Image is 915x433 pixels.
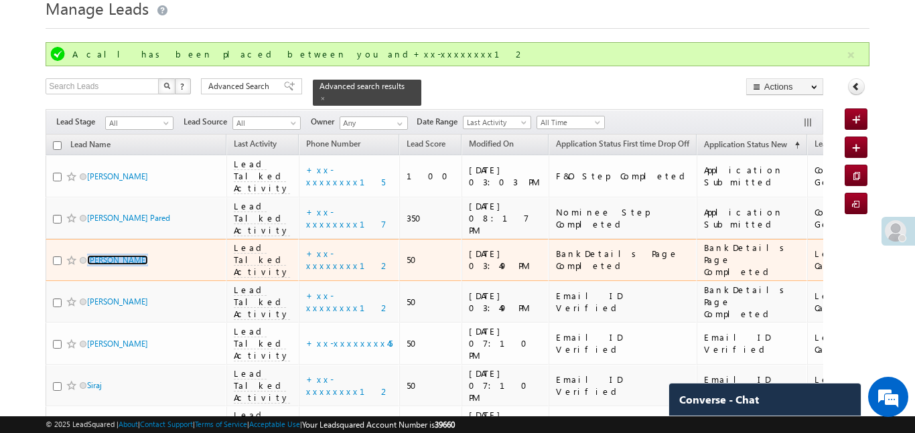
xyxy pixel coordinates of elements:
[311,116,340,128] span: Owner
[417,116,463,128] span: Date Range
[302,420,455,430] span: Your Leadsquared Account Number is
[789,140,800,151] span: (sorted ascending)
[87,171,148,181] a: [PERSON_NAME]
[306,248,391,271] a: +xx-xxxxxxxx12
[469,139,514,149] span: Modified On
[46,418,455,431] span: © 2025 LeadSquared | | | | |
[64,137,117,155] a: Lead Name
[462,137,520,154] a: Modified On
[464,116,527,128] span: Last Activity
[87,255,148,265] a: [PERSON_NAME]
[23,70,56,88] img: d_60004797649_company_0_60004797649
[704,284,801,320] div: BankDetails Page Completed
[17,124,244,325] textarea: Type your message and hit 'Enter'
[390,117,407,131] a: Show All Items
[815,164,890,188] div: Code Generated
[704,373,801,398] div: Email ID Verified
[299,137,367,154] a: Phone Number
[815,206,890,230] div: Code Generated
[815,290,890,314] div: Lead Called
[704,331,801,355] div: Email ID Verified
[704,206,801,230] div: Application Submitted
[469,164,543,188] div: [DATE] 03:03 PM
[180,80,186,92] span: ?
[119,420,138,428] a: About
[537,116,601,128] span: All Time
[234,284,290,320] span: Lead Talked Activity
[407,296,456,308] div: 50
[182,337,243,355] em: Start Chat
[469,200,543,236] div: [DATE] 08:17 PM
[704,242,801,278] div: BankDetails Page Completed
[105,116,173,130] a: All
[56,116,105,128] span: Lead Stage
[407,337,456,349] div: 50
[815,139,853,149] span: Lead Stage
[556,139,689,149] span: Application Status First time Drop Off
[537,116,605,129] a: All Time
[556,170,691,182] div: F&O Step Completed
[556,290,691,314] div: Email ID Verified
[208,80,273,92] span: Advanced Search
[407,254,456,266] div: 50
[175,78,191,94] button: ?
[306,206,386,230] a: +xx-xxxxxxxx17
[163,82,170,89] img: Search
[87,339,148,349] a: [PERSON_NAME]
[679,394,759,406] span: Converse - Chat
[249,420,300,428] a: Acceptable Use
[306,373,391,397] a: +xx-xxxxxxxx12
[556,248,691,272] div: BankDetails Page Completed
[87,213,170,223] a: [PERSON_NAME] Pared
[400,137,452,154] a: Lead Score
[469,248,543,272] div: [DATE] 03:49 PM
[106,117,169,129] span: All
[704,139,787,149] span: Application Status New
[407,379,456,392] div: 50
[340,116,408,130] input: Type to Search
[469,325,543,361] div: [DATE] 07:10 PM
[407,170,456,182] div: 100
[320,81,405,91] span: Advanced search results
[556,331,691,355] div: Email ID Verified
[306,337,393,349] a: +xx-xxxxxxxx45
[556,206,691,230] div: Nominee Step Completed
[227,137,283,154] a: Last Activity
[549,137,696,154] a: Application Status First time Drop Off
[407,212,456,224] div: 350
[815,331,890,355] div: Lead Called
[704,164,801,188] div: Application Submitted
[697,137,806,154] a: Application Status New (sorted ascending)
[746,78,823,95] button: Actions
[70,70,225,88] div: Chat with us now
[234,367,290,404] span: Lead Talked Activity
[232,116,301,130] a: All
[233,117,297,129] span: All
[306,139,360,149] span: Phone Number
[435,420,455,430] span: 39660
[87,296,148,307] a: [PERSON_NAME]
[407,139,445,149] span: Lead Score
[306,290,391,313] a: +xx-xxxxxxxx12
[53,141,62,150] input: Check all records
[556,373,691,398] div: Email ID Verified
[72,48,845,60] div: A call has been placed between you and+xx-xxxxxxxx12
[234,200,290,236] span: Lead Talked Activity
[140,420,193,428] a: Contact Support
[815,373,890,398] div: Lead Called
[463,116,531,129] a: Last Activity
[184,116,232,128] span: Lead Source
[306,164,385,187] a: +xx-xxxxxxxx15
[469,367,543,404] div: [DATE] 07:10 PM
[815,248,890,272] div: Lead Called
[220,7,252,39] div: Minimize live chat window
[469,290,543,314] div: [DATE] 03:49 PM
[234,242,290,278] span: Lead Talked Activity
[234,325,290,361] span: Lead Talked Activity
[808,137,860,154] a: Lead Stage
[234,158,290,194] span: Lead Talked Activity
[195,420,247,428] a: Terms of Service
[87,380,102,390] a: Siraj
